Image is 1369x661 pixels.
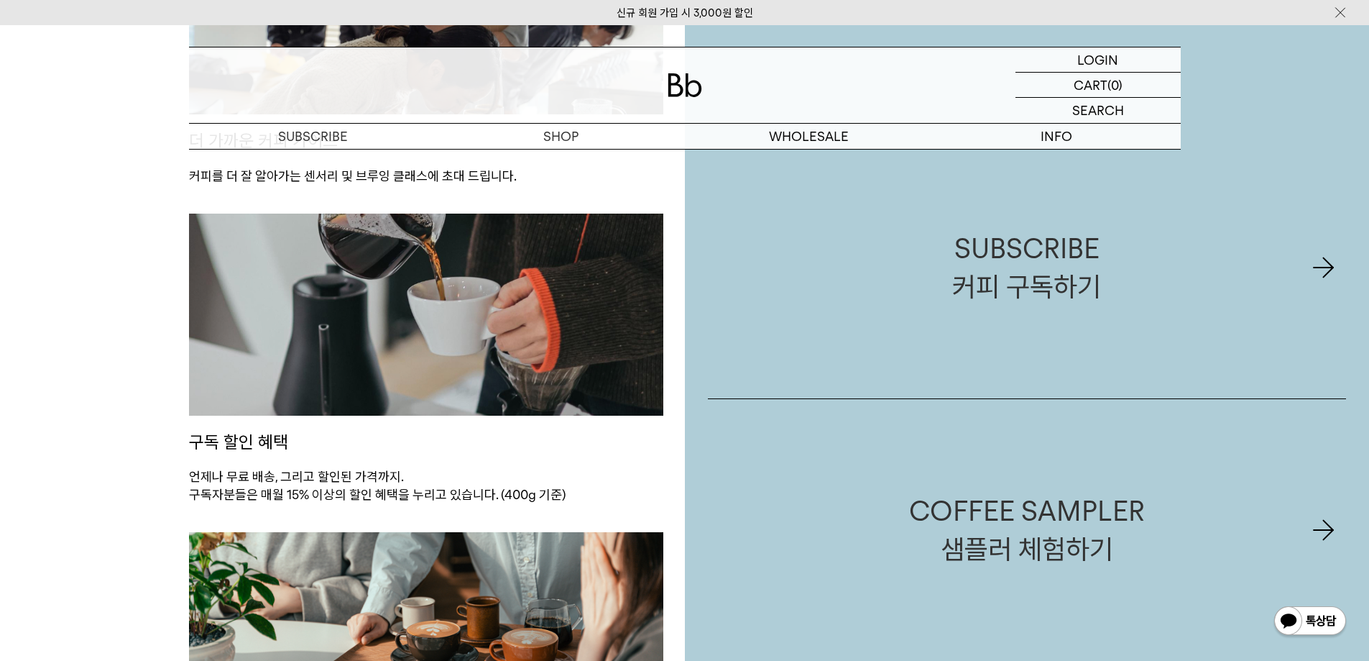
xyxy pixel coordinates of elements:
[668,73,702,97] img: 로고
[189,124,437,149] a: SUBSCRIBE
[1107,73,1123,97] p: (0)
[189,214,663,416] img: 커피 정기구매
[189,416,663,469] p: 구독 할인 혜택
[189,468,663,503] p: 언제나 무료 배송, 그리고 할인된 가격까지. 구독자분들은 매월 15% 이상의 할인 혜택을 누리고 있습니다. (400g 기준)
[1074,73,1107,97] p: CART
[1015,73,1181,98] a: CART (0)
[909,492,1145,568] div: COFFEE SAMPLER 샘플러 체험하기
[933,124,1181,149] p: INFO
[708,137,1347,398] a: SUBSCRIBE커피 구독하기
[189,168,663,185] p: 커피를 더 잘 알아가는 센서리 및 브루잉 클래스에 초대 드립니다.
[1273,605,1347,639] img: 카카오톡 채널 1:1 채팅 버튼
[685,124,933,149] p: WHOLESALE
[952,229,1101,306] div: SUBSCRIBE 커피 구독하기
[1077,47,1118,72] p: LOGIN
[1072,98,1124,123] p: SEARCH
[1015,47,1181,73] a: LOGIN
[617,6,753,19] a: 신규 회원 가입 시 3,000원 할인
[437,124,685,149] a: SHOP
